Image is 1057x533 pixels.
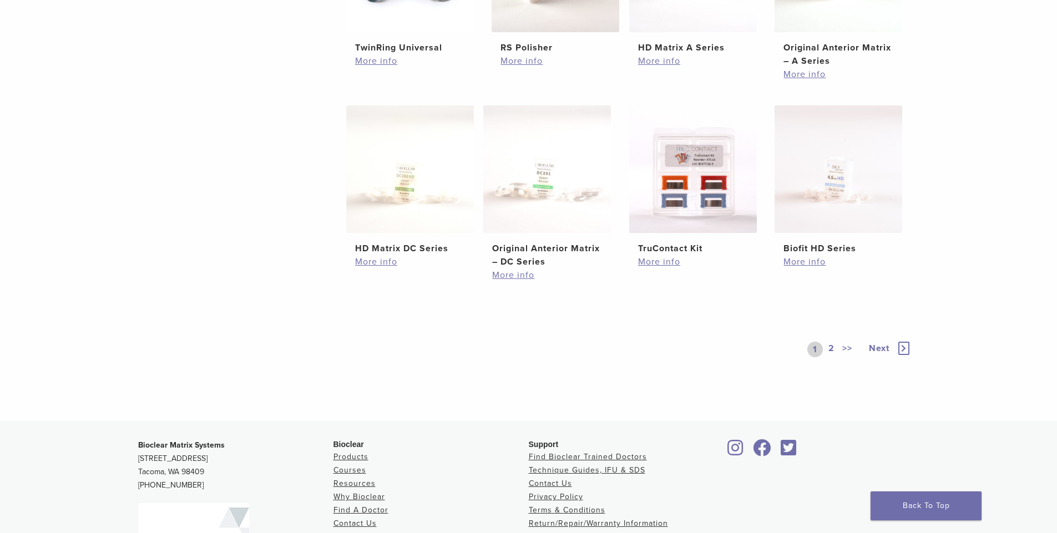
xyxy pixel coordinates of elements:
a: More info [783,68,893,81]
a: TruContact KitTruContact Kit [629,105,758,255]
h2: HD Matrix A Series [638,41,748,54]
a: Resources [333,479,376,488]
a: Contact Us [529,479,572,488]
a: Products [333,452,368,461]
a: Bioclear [724,446,747,457]
a: Find Bioclear Trained Doctors [529,452,647,461]
a: Technique Guides, IFU & SDS [529,465,645,475]
a: 1 [807,342,823,357]
a: More info [638,54,748,68]
a: Contact Us [333,519,377,528]
span: Next [869,343,889,354]
h2: HD Matrix DC Series [355,242,465,255]
h2: TruContact Kit [638,242,748,255]
a: Biofit HD SeriesBiofit HD Series [774,105,903,255]
a: Courses [333,465,366,475]
h2: Original Anterior Matrix – DC Series [492,242,602,268]
img: HD Matrix DC Series [346,105,474,233]
a: More info [355,54,465,68]
a: 2 [826,342,837,357]
strong: Bioclear Matrix Systems [138,440,225,450]
span: Bioclear [333,440,364,449]
a: More info [638,255,748,268]
a: More info [783,255,893,268]
img: Biofit HD Series [775,105,902,233]
a: Why Bioclear [333,492,385,501]
a: >> [840,342,854,357]
a: More info [492,268,602,282]
h2: TwinRing Universal [355,41,465,54]
a: Privacy Policy [529,492,583,501]
a: HD Matrix DC SeriesHD Matrix DC Series [346,105,475,255]
h2: Original Anterior Matrix – A Series [783,41,893,68]
a: More info [355,255,465,268]
a: Find A Doctor [333,505,388,515]
a: More info [500,54,610,68]
a: Bioclear [750,446,775,457]
a: Back To Top [871,491,982,520]
span: Support [529,440,559,449]
a: Terms & Conditions [529,505,605,515]
a: Return/Repair/Warranty Information [529,519,668,528]
img: TruContact Kit [629,105,757,233]
h2: RS Polisher [500,41,610,54]
h2: Biofit HD Series [783,242,893,255]
p: [STREET_ADDRESS] Tacoma, WA 98409 [PHONE_NUMBER] [138,439,333,492]
a: Original Anterior Matrix - DC SeriesOriginal Anterior Matrix – DC Series [483,105,612,268]
img: Original Anterior Matrix - DC Series [483,105,611,233]
a: Bioclear [777,446,801,457]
